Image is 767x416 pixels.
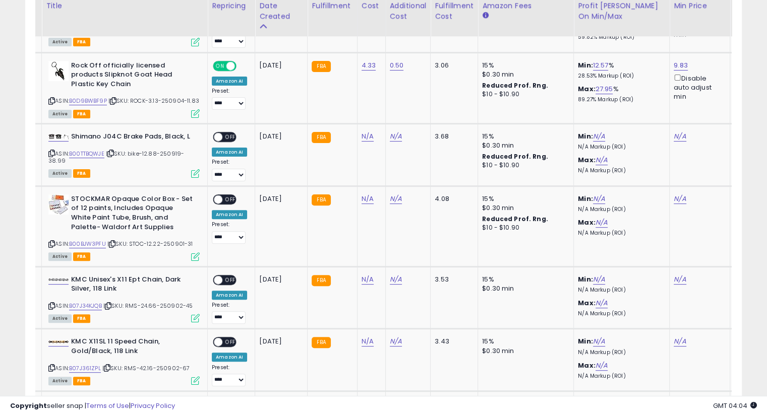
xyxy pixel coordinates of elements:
[259,337,300,346] div: [DATE]
[71,194,194,234] b: STOCKMAR Opaque Color Box - Set of 12 paints, Includes Opaque White Paint Tube, Brush, and Palett...
[362,60,376,71] a: 4.33
[73,377,90,385] span: FBA
[212,25,247,48] div: Preset:
[482,224,566,232] div: $10 - $10.90
[482,337,566,346] div: 15%
[578,218,596,227] b: Max:
[578,373,662,380] p: N/A Markup (ROI)
[71,275,194,296] b: KMC Unisex's X11 Ept Chain, Dark Silver, 118 Link
[578,85,662,103] div: %
[362,336,374,346] a: N/A
[212,221,247,244] div: Preset:
[482,141,566,150] div: $0.30 min
[222,195,239,203] span: OFF
[435,61,470,70] div: 3.06
[312,194,330,205] small: FBA
[212,159,247,181] div: Preset:
[578,230,662,237] p: N/A Markup (ROI)
[482,90,566,99] div: $10 - $10.90
[596,84,613,94] a: 27.95
[674,73,722,102] div: Disable auto adjust min
[212,88,247,110] div: Preset:
[674,131,686,142] a: N/A
[212,364,247,387] div: Preset:
[578,1,665,22] div: Profit [PERSON_NAME] on Min/Max
[362,1,381,11] div: Cost
[596,361,608,371] a: N/A
[212,210,247,219] div: Amazon AI
[48,134,69,140] img: 31tP-QZP0pL._SL40_.jpg
[362,194,374,204] a: N/A
[390,336,402,346] a: N/A
[73,38,90,46] span: FBA
[312,61,330,72] small: FBA
[593,194,605,204] a: N/A
[578,287,662,294] p: N/A Markup (ROI)
[596,298,608,308] a: N/A
[71,132,194,144] b: Shimano J04C Brake Pads, Black, L
[48,377,72,385] span: All listings currently available for purchase on Amazon
[482,70,566,79] div: $0.30 min
[482,161,566,170] div: $10 - $10.90
[674,194,686,204] a: N/A
[482,81,548,90] b: Reduced Prof. Rng.
[69,240,106,248] a: B00BJW3PFU
[596,155,608,165] a: N/A
[212,353,247,362] div: Amazon AI
[674,60,688,71] a: 9.83
[390,194,402,204] a: N/A
[362,274,374,285] a: N/A
[73,110,90,118] span: FBA
[48,169,72,178] span: All listings currently available for purchase on Amazon
[674,336,686,346] a: N/A
[214,61,226,70] span: ON
[390,1,427,22] div: Additional Cost
[108,97,199,105] span: | SKU: ROCK-3.13-250904-11.83
[578,310,662,317] p: N/A Markup (ROI)
[578,361,596,370] b: Max:
[593,60,609,71] a: 12.57
[259,61,300,70] div: [DATE]
[578,84,596,94] b: Max:
[212,148,247,157] div: Amazon AI
[222,133,239,142] span: OFF
[48,194,69,215] img: 41NipoasjjL._SL40_.jpg
[48,132,200,176] div: ASIN:
[103,302,193,310] span: | SKU: RMS-24.66-250902-45
[593,274,605,285] a: N/A
[578,167,662,174] p: N/A Markup (ROI)
[48,340,69,343] img: 313WbcIi53L._SL40_.jpg
[259,1,303,22] div: Date Created
[578,155,596,165] b: Max:
[71,337,194,358] b: KMC X11SL 11 Speed Chain, Gold/Black, 118 Link
[482,203,566,213] div: $0.30 min
[593,336,605,346] a: N/A
[73,314,90,323] span: FBA
[222,338,239,346] span: OFF
[48,150,184,165] span: | SKU: bike-12.88-250919-38.99
[578,34,662,41] p: 59.82% Markup (ROI)
[212,77,247,86] div: Amazon AI
[578,73,662,80] p: 28.53% Markup (ROI)
[48,278,69,281] img: 218+GWntJiL._SL40_.jpg
[48,110,72,118] span: All listings currently available for purchase on Amazon
[435,275,470,284] div: 3.53
[713,401,757,410] span: 2025-10-8 04:04 GMT
[71,61,194,92] b: Rock Off officially licensed products Slipknot Goat Head Plastic Key Chain
[312,275,330,286] small: FBA
[212,1,251,11] div: Repricing
[222,275,239,284] span: OFF
[259,194,300,203] div: [DATE]
[593,131,605,142] a: N/A
[312,337,330,348] small: FBA
[107,240,193,248] span: | SKU: STOC-12.22-250901-31
[674,274,686,285] a: N/A
[73,169,90,178] span: FBA
[48,61,200,117] div: ASIN:
[578,61,662,80] div: %
[578,60,593,70] b: Min:
[482,346,566,356] div: $0.30 min
[578,336,593,346] b: Min:
[259,132,300,141] div: [DATE]
[482,152,548,161] b: Reduced Prof. Rng.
